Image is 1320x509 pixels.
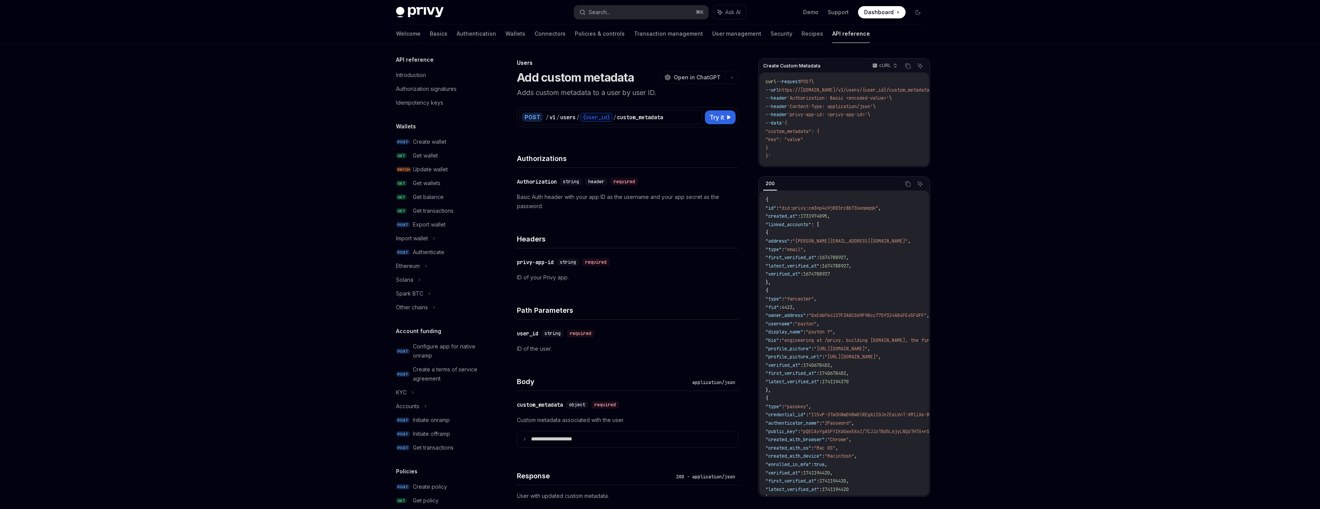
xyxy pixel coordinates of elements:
[776,205,779,211] span: :
[766,230,768,236] span: {
[505,25,525,43] a: Wallets
[535,25,566,43] a: Connectors
[782,296,784,302] span: :
[712,25,761,43] a: User management
[819,263,822,269] span: :
[396,467,417,476] h5: Policies
[771,25,792,43] a: Security
[811,346,814,352] span: :
[396,98,443,107] div: Idempotency keys
[825,437,827,443] span: :
[766,304,779,310] span: "fid"
[390,340,488,363] a: POSTConfigure app for native onramp
[825,453,854,459] span: "Macintosh"
[835,445,838,451] span: ,
[517,234,738,244] h4: Headers
[522,113,543,122] div: POST
[390,163,488,176] a: PATCHUpdate wallet
[903,61,913,71] button: Copy the contents from the code block
[517,491,738,501] p: User with updated custom metadata.
[390,149,488,163] a: GETGet wallet
[766,412,806,418] span: "credential_id"
[413,206,454,215] div: Get transactions
[660,71,725,84] button: Open in ChatGPT
[396,181,407,186] span: GET
[803,246,806,253] span: ,
[779,337,782,343] span: :
[784,246,803,253] span: "email"
[784,404,808,410] span: "passkey"
[396,25,421,43] a: Welcome
[830,470,833,476] span: ,
[803,470,830,476] span: 1741194420
[766,112,787,118] span: --header
[766,153,771,159] span: }'
[709,113,724,122] span: Try it
[822,420,851,426] span: "1Password"
[517,71,634,84] h1: Add custom metadata
[766,379,819,385] span: "latest_verified_at"
[413,496,439,505] div: Get policy
[782,120,787,126] span: '{
[413,415,450,425] div: Initiate onramp
[517,305,738,315] h4: Path Parameters
[517,87,738,98] p: Adds custom metadata to a user by user ID.
[803,329,806,335] span: :
[396,153,407,159] span: GET
[864,8,894,16] span: Dashboard
[517,153,738,164] h4: Authorizations
[390,176,488,190] a: GETGet wallets
[390,218,488,232] a: POSTExport wallet
[803,362,830,368] span: 1740678402
[790,238,792,244] span: :
[798,213,800,219] span: :
[795,321,817,327] span: "payton"
[779,304,782,310] span: :
[549,113,556,121] div: v1
[849,263,851,269] span: ,
[766,420,819,426] span: "authenticator_name"
[517,344,738,353] p: ID of the user.
[689,379,738,386] div: application/json
[517,273,738,282] p: ID of your Privy app.
[766,145,768,151] span: }
[766,429,798,435] span: "public_key"
[800,362,803,368] span: :
[787,95,889,101] span: 'Authorization: Basic <encoded-value>'
[588,179,604,185] span: header
[396,303,428,312] div: Other chains
[766,120,782,126] span: --data
[396,250,410,255] span: POST
[766,337,779,343] span: "bio"
[396,234,428,243] div: Import wallet
[817,254,819,261] span: :
[413,220,445,229] div: Export wallet
[673,473,738,481] div: 200 - application/json
[814,445,835,451] span: "Mac OS"
[390,82,488,96] a: Authorization signatures
[822,453,825,459] span: :
[766,329,803,335] span: "display_name"
[396,431,410,437] span: POST
[390,427,488,441] a: POSTInitiate offramp
[782,404,784,410] span: :
[674,74,721,81] span: Open in ChatGPT
[589,8,610,17] div: Search...
[858,6,906,18] a: Dashboard
[617,113,663,121] div: custom_metadata
[517,258,554,266] div: privy-app-id
[766,453,822,459] span: "created_with_device"
[705,110,736,124] button: Try it
[574,5,708,19] button: Search...⌘K
[792,304,795,310] span: ,
[396,289,423,298] div: Spark BTC
[390,135,488,149] a: POSTCreate wallet
[413,151,438,160] div: Get wallet
[613,113,616,121] div: /
[819,420,822,426] span: :
[822,354,825,360] span: :
[766,370,817,376] span: "first_verified_at"
[396,445,410,451] span: POST
[580,113,612,122] div: {user_id}
[766,362,800,368] span: "verified_at"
